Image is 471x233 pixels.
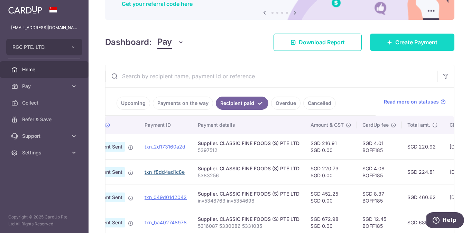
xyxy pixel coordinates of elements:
[305,185,357,210] td: SGD 452.25 SGD 0.00
[88,142,125,152] span: Payment Sent
[11,24,77,31] p: [EMAIL_ADDRESS][DOMAIN_NAME]
[105,36,152,48] h4: Dashboard:
[402,159,444,185] td: SGD 224.81
[122,0,193,7] a: Get your referral code here
[88,167,125,177] span: Payment Sent
[145,144,185,150] a: txn_2d173160a2d
[198,147,299,154] p: 5397512
[157,36,172,49] span: Pay
[105,65,437,87] input: Search by recipient name, payment id or reference
[198,165,299,172] div: Supplier. CLASSIC FINE FOODS (S) PTE LTD
[117,97,150,110] a: Upcoming
[88,218,125,227] span: Payment Sent
[303,97,336,110] a: Cancelled
[153,97,213,110] a: Payments on the way
[22,66,68,73] span: Home
[198,172,299,179] p: 5383256
[305,159,357,185] td: SGD 220.73 SGD 0.00
[8,6,42,14] img: CardUp
[402,134,444,159] td: SGD 220.92
[198,190,299,197] div: Supplier. CLASSIC FINE FOODS (S) PTE LTD
[357,159,402,185] td: SGD 4.08 BOFF185
[426,212,464,230] iframe: Opens a widget where you can find more information
[357,134,402,159] td: SGD 4.01 BOFF185
[384,98,446,105] a: Read more on statuses
[145,194,187,200] a: txn_049d01d2042
[216,97,268,110] a: Recipient paid
[311,122,344,128] span: Amount & GST
[407,122,430,128] span: Total amt.
[157,36,184,49] button: Pay
[12,44,64,51] span: RGC PTE. LTD.
[139,116,192,134] th: Payment ID
[357,185,402,210] td: SGD 8.37 BOFF185
[395,38,437,46] span: Create Payment
[145,219,187,225] a: txn_ba402748978
[384,98,439,105] span: Read more on statuses
[198,140,299,147] div: Supplier. CLASSIC FINE FOODS (S) PTE LTD
[305,134,357,159] td: SGD 216.91 SGD 0.00
[6,39,82,55] button: RGC PTE. LTD.
[22,99,68,106] span: Collect
[274,34,362,51] a: Download Report
[192,116,305,134] th: Payment details
[22,133,68,140] span: Support
[22,149,68,156] span: Settings
[88,192,125,202] span: Payment Sent
[198,216,299,223] div: Supplier. CLASSIC FINE FOODS (S) PTE LTD
[362,122,389,128] span: CardUp fee
[145,169,185,175] a: txn_f8dd4ad1c8e
[198,197,299,204] p: inv5348763 inv5354698
[370,34,454,51] a: Create Payment
[271,97,301,110] a: Overdue
[402,185,444,210] td: SGD 460.62
[299,38,345,46] span: Download Report
[198,223,299,230] p: 5316087 5330086 5331035
[22,116,68,123] span: Refer & Save
[22,83,68,90] span: Pay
